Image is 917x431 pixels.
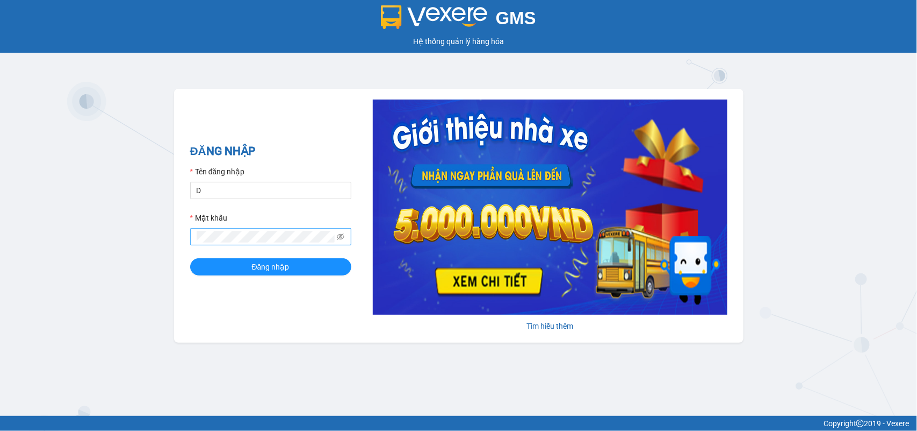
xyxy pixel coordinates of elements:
[190,143,351,160] h2: ĐĂNG NHẬP
[190,258,351,275] button: Đăng nhập
[496,8,536,28] span: GMS
[197,231,335,243] input: Mật khẩu
[190,212,227,224] label: Mật khẩu
[337,233,344,241] span: eye-invisible
[381,16,536,25] a: GMS
[381,5,487,29] img: logo 2
[856,420,864,427] span: copyright
[8,418,909,429] div: Copyright 2019 - Vexere
[3,36,914,47] div: Hệ thống quản lý hàng hóa
[252,261,290,273] span: Đăng nhập
[190,166,245,178] label: Tên đăng nhập
[373,320,727,332] div: Tìm hiểu thêm
[190,182,351,199] input: Tên đăng nhập
[373,100,727,315] img: banner-0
